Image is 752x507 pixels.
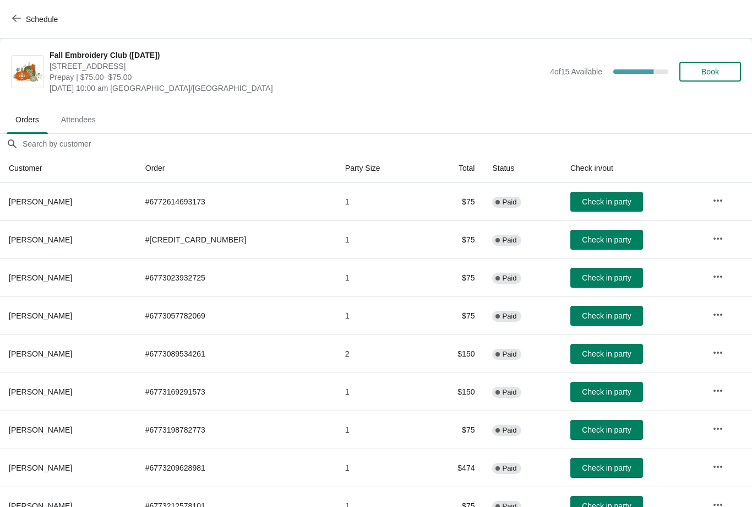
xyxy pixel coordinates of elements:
td: $75 [425,411,483,449]
span: Check in party [582,425,631,434]
th: Check in/out [562,154,704,183]
td: # 6773057782069 [137,296,336,335]
th: Order [137,154,336,183]
span: Paid [502,198,516,207]
td: 1 [336,183,425,220]
th: Status [483,154,561,183]
span: [PERSON_NAME] [9,463,72,472]
td: # 6773023932725 [137,258,336,296]
td: # [CREDIT_CARD_NUMBER] [137,220,336,258]
span: [DATE] 10:00 am [GEOGRAPHIC_DATA]/[GEOGRAPHIC_DATA] [50,83,544,94]
td: $75 [425,183,483,220]
td: # 6773169291573 [137,373,336,411]
span: Fall Embroidery Club ([DATE]) [50,50,544,61]
td: $75 [425,258,483,296]
span: Paid [502,388,516,397]
button: Check in party [570,268,643,288]
span: 4 of 15 Available [550,67,602,76]
span: Schedule [26,15,58,24]
span: [STREET_ADDRESS] [50,61,544,72]
span: Check in party [582,197,631,206]
td: 2 [336,335,425,373]
td: 1 [336,449,425,487]
td: # 6772614693173 [137,183,336,220]
td: 1 [336,258,425,296]
button: Check in party [570,458,643,478]
td: $75 [425,296,483,335]
button: Check in party [570,382,643,402]
td: 1 [336,296,425,335]
span: Attendees [52,110,105,130]
input: Search by customer [22,134,752,154]
span: [PERSON_NAME] [9,349,72,358]
span: Check in party [582,235,631,244]
span: Paid [502,350,516,359]
button: Check in party [570,306,643,326]
button: Check in party [570,420,643,440]
span: [PERSON_NAME] [9,425,72,434]
button: Schedule [6,9,67,29]
td: # 6773198782773 [137,411,336,449]
span: Check in party [582,349,631,358]
span: Check in party [582,311,631,320]
td: $75 [425,220,483,258]
span: Paid [502,274,516,283]
button: Check in party [570,344,643,364]
button: Book [679,62,741,82]
td: 1 [336,373,425,411]
span: Paid [502,426,516,435]
button: Check in party [570,230,643,250]
th: Party Size [336,154,425,183]
td: # 6773089534261 [137,335,336,373]
span: Paid [502,312,516,321]
span: [PERSON_NAME] [9,197,72,206]
span: [PERSON_NAME] [9,311,72,320]
span: Paid [502,464,516,473]
img: Fall Embroidery Club (September 27, 2025) [12,59,43,84]
span: Prepay | $75.00–$75.00 [50,72,544,83]
span: [PERSON_NAME] [9,273,72,282]
td: 1 [336,411,425,449]
th: Total [425,154,483,183]
span: [PERSON_NAME] [9,387,72,396]
td: 1 [336,220,425,258]
span: Check in party [582,387,631,396]
td: $150 [425,373,483,411]
span: Check in party [582,463,631,472]
span: Check in party [582,273,631,282]
span: Orders [7,110,48,130]
td: # 6773209628981 [137,449,336,487]
td: $150 [425,335,483,373]
button: Check in party [570,192,643,212]
td: $474 [425,449,483,487]
span: Book [701,67,719,76]
span: [PERSON_NAME] [9,235,72,244]
span: Paid [502,236,516,245]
